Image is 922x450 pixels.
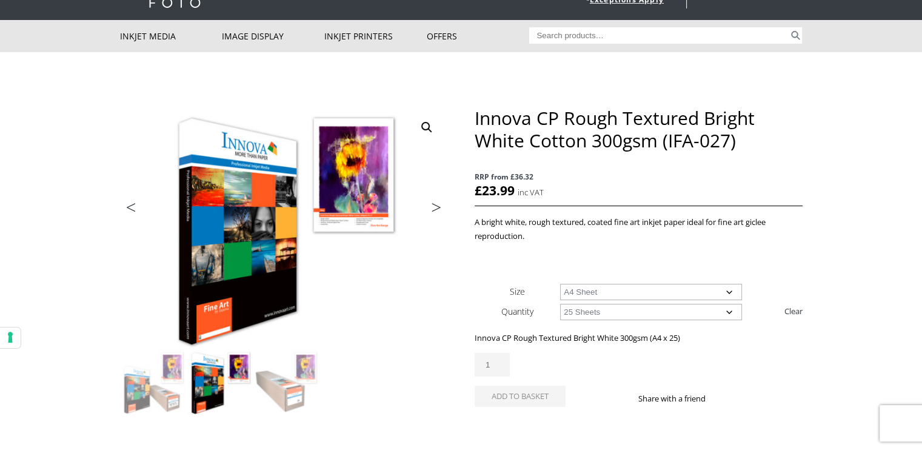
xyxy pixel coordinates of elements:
input: Search products… [529,27,789,44]
p: Innova CP Rough Textured Bright White 300gsm (A4 x 25) [475,331,802,345]
img: email sharing button [749,394,759,403]
p: A bright white, rough textured, coated fine art inkjet paper ideal for fine art giclee reproduction. [475,215,802,243]
button: Search [789,27,803,44]
p: Share with a friend [638,392,720,406]
img: Innova CP Rough Textured Bright White Cotton 300gsm (IFA-027) - Image 2 [187,349,253,415]
a: Offers [427,20,529,52]
img: Innova CP Rough Textured Bright White Cotton 300gsm (IFA-027) - Image 3 [254,349,319,415]
button: Add to basket [475,386,566,407]
a: Clear options [784,301,803,321]
bdi: 23.99 [475,182,515,199]
a: Image Display [222,20,324,52]
img: facebook sharing button [720,394,730,403]
img: twitter sharing button [735,394,744,403]
span: RRP from £36.32 [475,170,802,184]
a: View full-screen image gallery [416,116,438,138]
img: Innova CP Rough Textured Bright White Cotton 300gsm (IFA-027) [121,349,186,415]
input: Product quantity [475,353,510,377]
span: £ [475,182,482,199]
label: Quantity [501,306,533,317]
h1: Innova CP Rough Textured Bright White Cotton 300gsm (IFA-027) [475,107,802,152]
a: Inkjet Media [120,20,222,52]
a: Inkjet Printers [324,20,427,52]
label: Size [510,286,525,297]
